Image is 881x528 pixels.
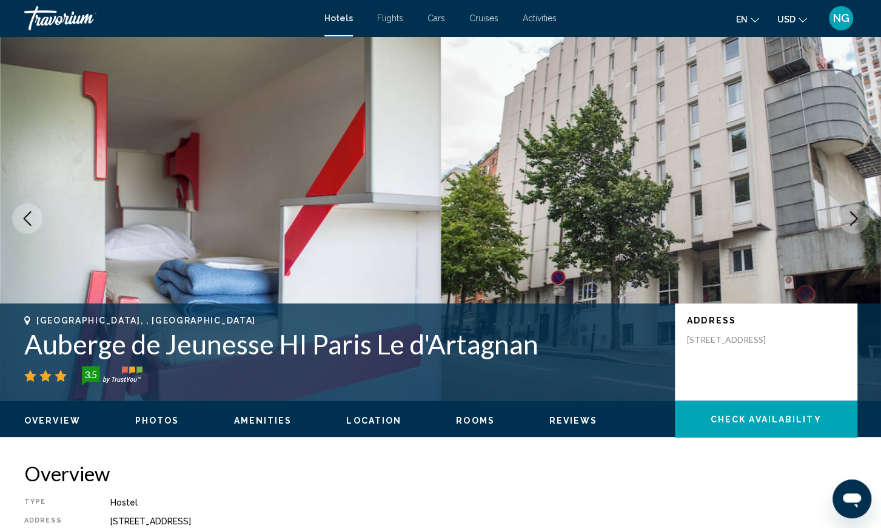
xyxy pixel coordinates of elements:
iframe: Button to launch messaging window [832,479,871,518]
div: 3.5 [78,367,102,382]
span: NG [833,12,849,24]
span: Rooms [456,416,495,425]
button: Next image [839,203,869,234]
h2: Overview [24,461,857,486]
button: Reviews [549,415,598,426]
span: en [736,15,748,24]
h1: Auberge de Jeunesse HI Paris Le d'Artagnan [24,328,663,360]
span: USD [777,15,796,24]
span: Overview [24,416,81,425]
a: Travorium [24,6,312,30]
span: [GEOGRAPHIC_DATA], , [GEOGRAPHIC_DATA] [36,316,256,325]
div: Type [24,498,80,507]
div: Address [24,516,80,526]
span: Check Availability [711,415,822,424]
button: Overview [24,415,81,426]
div: [STREET_ADDRESS] [110,516,857,526]
a: Hotels [324,13,353,23]
button: Previous image [12,203,42,234]
a: Flights [377,13,403,23]
p: [STREET_ADDRESS] [687,334,784,345]
button: Rooms [456,415,495,426]
a: Cars [427,13,445,23]
span: Location [346,416,401,425]
img: trustyou-badge-hor.svg [82,366,142,385]
span: Amenities [233,416,292,425]
span: Reviews [549,416,598,425]
a: Activities [523,13,557,23]
span: Photos [135,416,179,425]
button: User Menu [825,5,857,31]
div: Hostel [110,498,857,507]
a: Cruises [469,13,498,23]
p: Address [687,316,845,325]
button: Amenities [233,415,292,426]
button: Photos [135,415,179,426]
button: Location [346,415,401,426]
button: Change currency [777,10,807,28]
button: Change language [736,10,759,28]
button: Check Availability [675,401,857,437]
